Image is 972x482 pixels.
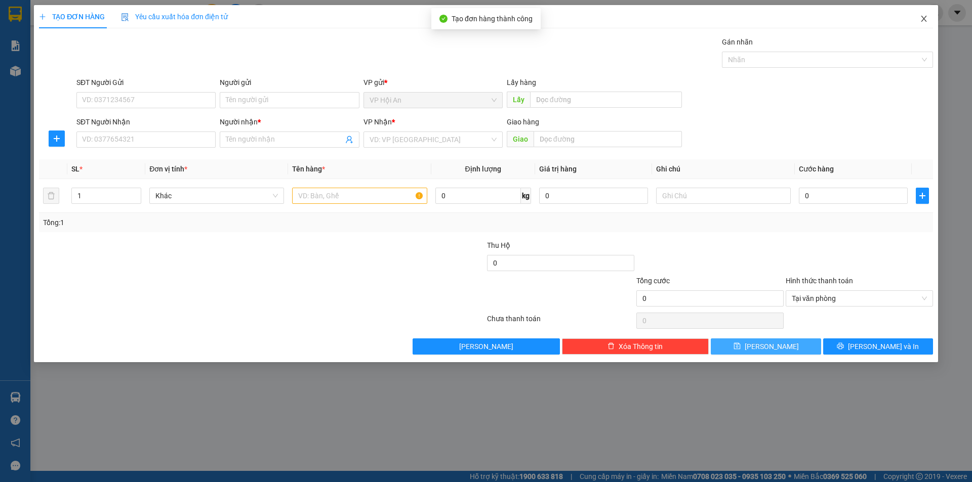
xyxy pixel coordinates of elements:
[799,165,834,173] span: Cước hàng
[487,241,510,249] span: Thu Hộ
[507,118,539,126] span: Giao hàng
[76,116,216,127] div: SĐT Người Nhận
[507,78,536,86] span: Lấy hàng
[507,92,530,108] span: Lấy
[521,188,531,204] span: kg
[413,338,560,355] button: [PERSON_NAME]
[486,313,635,331] div: Chưa thanh toán
[916,192,928,200] span: plus
[121,13,129,21] img: icon
[823,338,933,355] button: printer[PERSON_NAME] và In
[786,277,853,285] label: Hình thức thanh toán
[292,188,427,204] input: VD: Bàn, Ghế
[49,130,65,147] button: plus
[619,341,663,352] span: Xóa Thông tin
[562,338,709,355] button: deleteXóa Thông tin
[920,15,928,23] span: close
[507,131,534,147] span: Giao
[345,136,353,144] span: user-add
[916,188,929,204] button: plus
[534,131,682,147] input: Dọc đường
[39,13,105,21] span: TẠO ĐƠN HÀNG
[363,77,503,88] div: VP gửi
[837,342,844,350] span: printer
[848,341,919,352] span: [PERSON_NAME] và In
[539,165,577,173] span: Giá trị hàng
[530,92,682,108] input: Dọc đường
[792,291,927,306] span: Tại văn phòng
[439,15,448,23] span: check-circle
[910,5,938,33] button: Close
[722,38,753,46] label: Gán nhãn
[220,116,359,127] div: Người nhận
[734,342,741,350] span: save
[636,277,670,285] span: Tổng cước
[149,165,187,173] span: Đơn vị tính
[43,217,375,228] div: Tổng: 1
[220,77,359,88] div: Người gửi
[465,165,501,173] span: Định lượng
[121,13,228,21] span: Yêu cầu xuất hóa đơn điện tử
[76,77,216,88] div: SĐT Người Gửi
[452,15,533,23] span: Tạo đơn hàng thành công
[656,188,791,204] input: Ghi Chú
[71,165,79,173] span: SL
[39,13,46,20] span: plus
[363,118,392,126] span: VP Nhận
[711,338,821,355] button: save[PERSON_NAME]
[370,93,497,108] span: VP Hội An
[43,188,59,204] button: delete
[49,135,64,143] span: plus
[745,341,799,352] span: [PERSON_NAME]
[155,188,278,203] span: Khác
[459,341,513,352] span: [PERSON_NAME]
[652,159,795,179] th: Ghi chú
[292,165,325,173] span: Tên hàng
[607,342,615,350] span: delete
[539,188,648,204] input: 0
